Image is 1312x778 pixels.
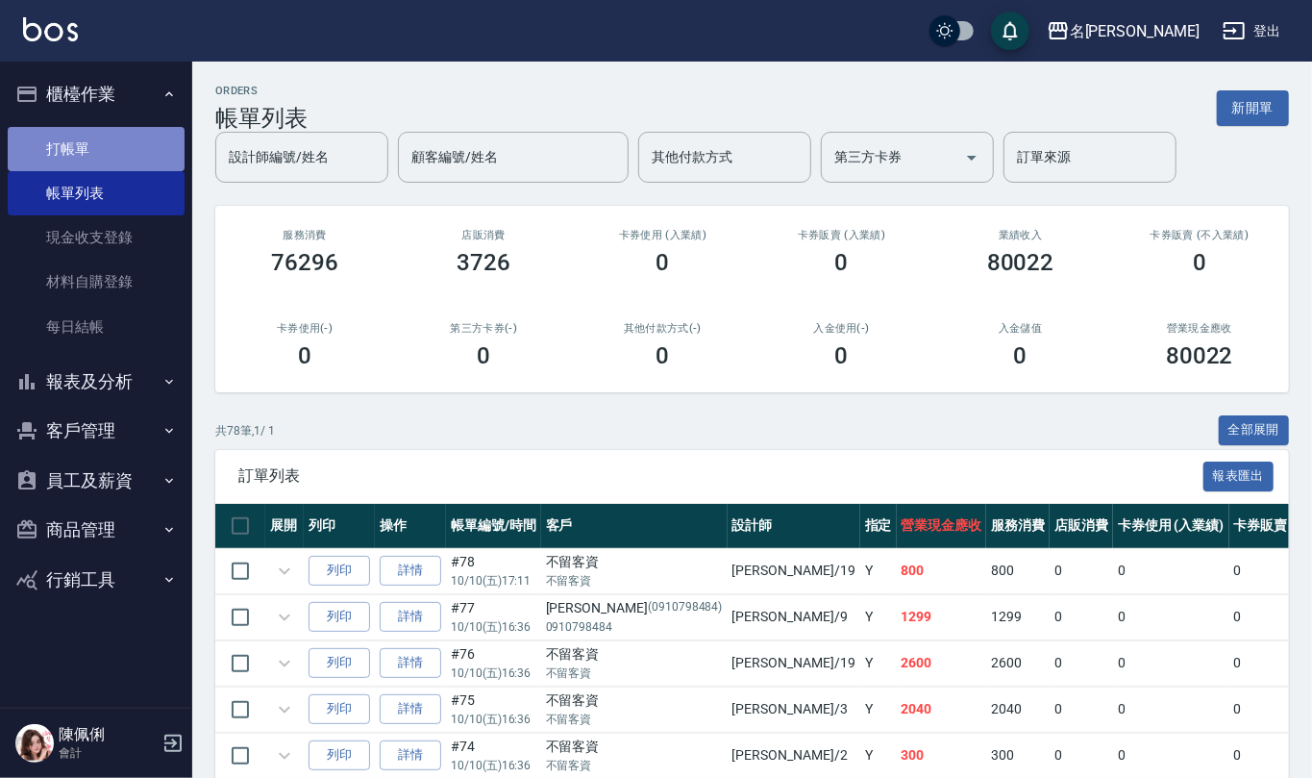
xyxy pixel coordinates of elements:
th: 指定 [860,504,897,549]
p: 10/10 (五) 16:36 [451,618,536,636]
a: 詳情 [380,556,441,586]
h3: 0 [835,342,849,369]
h2: 入金使用(-) [775,322,907,335]
h3: 0 [298,342,311,369]
p: 會計 [59,744,157,762]
h2: 營業現金應收 [1133,322,1266,335]
p: 10/10 (五) 16:36 [451,711,536,728]
td: 1299 [986,594,1050,640]
h2: ORDERS [215,85,308,97]
th: 展開 [265,504,304,549]
p: 不留客資 [546,572,723,590]
button: 行銷工具 [8,555,185,605]
h3: 80022 [1166,342,1233,369]
button: 報表匯出 [1203,462,1275,491]
p: 10/10 (五) 17:11 [451,572,536,590]
img: Logo [23,17,78,41]
h2: 卡券使用 (入業績) [596,229,729,241]
td: Y [860,640,897,686]
th: 卡券使用 (入業績) [1113,504,1229,549]
a: 材料自購登錄 [8,260,185,304]
button: 新開單 [1217,90,1289,126]
h3: 0 [1193,249,1206,276]
p: 不留客資 [546,711,723,728]
td: 0 [1050,548,1113,593]
button: 列印 [309,648,370,678]
td: #78 [446,548,541,593]
button: 報表及分析 [8,357,185,407]
a: 詳情 [380,740,441,770]
td: 1299 [897,594,987,640]
td: Y [860,733,897,778]
td: 0 [1050,733,1113,778]
th: 操作 [375,504,446,549]
div: 不留客資 [546,737,723,757]
h2: 入金儲值 [954,322,1087,335]
p: 不留客資 [546,757,723,774]
h2: 卡券販賣 (入業績) [775,229,907,241]
td: 2040 [897,687,987,732]
a: 詳情 [380,602,441,632]
p: 10/10 (五) 16:36 [451,757,536,774]
th: 設計師 [728,504,860,549]
h3: 3726 [457,249,510,276]
button: 列印 [309,740,370,770]
td: [PERSON_NAME] /19 [728,640,860,686]
td: #74 [446,733,541,778]
button: 員工及薪資 [8,456,185,506]
td: [PERSON_NAME] /19 [728,548,860,593]
td: 0 [1113,687,1229,732]
div: 不留客資 [546,552,723,572]
th: 客戶 [541,504,728,549]
a: 現金收支登錄 [8,215,185,260]
div: 名[PERSON_NAME] [1070,19,1200,43]
td: 0 [1113,640,1229,686]
th: 列印 [304,504,375,549]
td: #75 [446,687,541,732]
td: Y [860,687,897,732]
a: 新開單 [1217,98,1289,116]
h2: 其他付款方式(-) [596,322,729,335]
p: 不留客資 [546,665,723,682]
button: 全部展開 [1219,415,1290,445]
span: 訂單列表 [238,466,1203,486]
td: 0 [1050,640,1113,686]
a: 帳單列表 [8,171,185,215]
div: [PERSON_NAME] [546,598,723,618]
h3: 服務消費 [238,229,371,241]
p: 0910798484 [546,618,723,636]
td: 2600 [897,640,987,686]
td: #76 [446,640,541,686]
td: 800 [986,548,1050,593]
button: 名[PERSON_NAME] [1039,12,1207,51]
h3: 0 [1014,342,1027,369]
h2: 卡券使用(-) [238,322,371,335]
h3: 80022 [987,249,1054,276]
td: 0 [1050,687,1113,732]
th: 帳單編號/時間 [446,504,541,549]
p: 10/10 (五) 16:36 [451,665,536,682]
a: 詳情 [380,694,441,724]
button: save [991,12,1029,50]
a: 打帳單 [8,127,185,171]
td: #77 [446,594,541,640]
td: 0 [1113,733,1229,778]
h2: 第三方卡券(-) [417,322,550,335]
div: 不留客資 [546,644,723,665]
h3: 0 [477,342,490,369]
td: 0 [1113,594,1229,640]
h2: 業績收入 [954,229,1087,241]
button: 商品管理 [8,505,185,555]
h5: 陳佩俐 [59,725,157,744]
h3: 76296 [271,249,338,276]
td: 800 [897,548,987,593]
td: Y [860,548,897,593]
td: [PERSON_NAME] /9 [728,594,860,640]
th: 店販消費 [1050,504,1113,549]
button: 櫃檯作業 [8,69,185,119]
td: Y [860,594,897,640]
button: 列印 [309,694,370,724]
div: 不留客資 [546,690,723,711]
td: 0 [1113,548,1229,593]
p: 共 78 筆, 1 / 1 [215,422,275,439]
